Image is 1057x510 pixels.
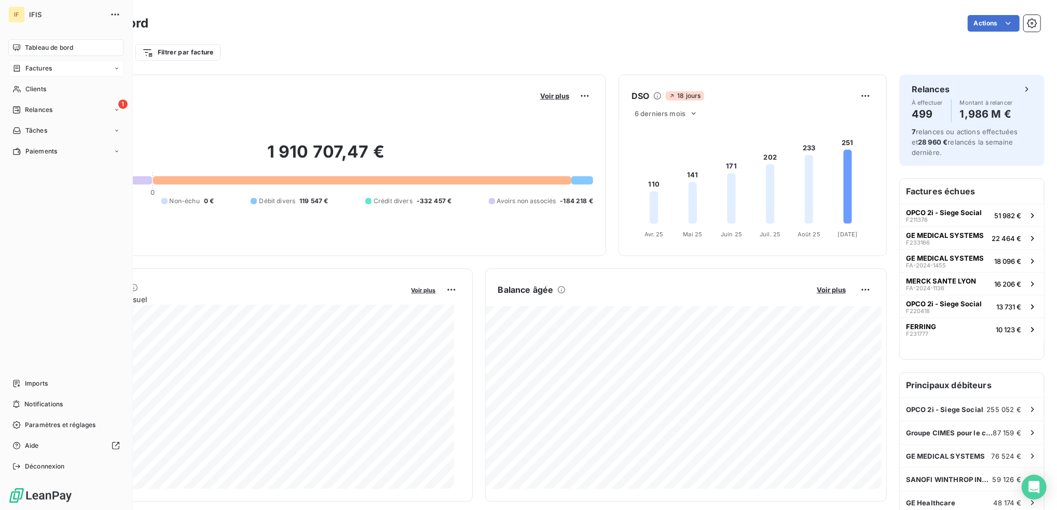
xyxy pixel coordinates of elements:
span: FA-2024-1136 [906,285,944,291]
button: Actions [968,15,1020,32]
h6: Balance âgée [498,284,554,296]
span: 18 096 € [994,257,1021,265]
button: OPCO 2i - Siege SocialF22041813 731 € [900,295,1044,318]
h6: DSO [632,90,649,102]
span: 10 123 € [996,325,1021,334]
span: OPCO 2i - Siege Social [906,300,982,308]
h4: 1,986 M € [960,106,1013,122]
tspan: Août 25 [798,231,820,238]
a: Aide [8,437,124,454]
h6: Factures échues [900,179,1044,204]
span: Voir plus [817,286,846,294]
h2: 1 910 707,47 € [59,141,593,173]
span: 255 052 € [987,405,1021,414]
span: MERCK SANTE LYON [906,277,976,285]
span: OPCO 2i - Siege Social [906,208,982,217]
span: -332 457 € [417,196,452,206]
button: Filtrer par facture [135,44,221,61]
span: Tableau de bord [25,43,73,52]
tspan: Juin 25 [721,231,742,238]
button: MERCK SANTE LYONFA-2024-113616 206 € [900,272,1044,295]
button: OPCO 2i - Siege SocialF21137651 982 € [900,204,1044,226]
span: Montant à relancer [960,100,1013,106]
span: 119 547 € [299,196,328,206]
span: GE MEDICAL SYSTEMS [906,452,985,460]
div: IF [8,6,25,23]
span: Paramètres et réglages [25,420,95,430]
span: F233166 [906,239,930,246]
tspan: Avr. 25 [644,231,664,238]
button: GE MEDICAL SYSTEMSF23316622 464 € [900,226,1044,249]
span: Voir plus [411,287,436,294]
span: FA-2024-1455 [906,262,946,268]
span: Tâches [25,126,47,135]
button: FERRINGF23177710 123 € [900,318,1044,341]
button: Voir plus [408,285,439,294]
tspan: [DATE] [838,231,858,238]
span: 59 126 € [993,475,1021,484]
span: Paiements [25,147,57,156]
img: Logo LeanPay [8,487,73,504]
span: Débit divers [259,196,295,206]
span: FERRING [906,322,936,331]
span: 6 derniers mois [635,109,685,118]
span: Imports [25,379,48,388]
span: 51 982 € [994,211,1021,220]
span: Crédit divers [374,196,413,206]
tspan: Mai 25 [683,231,703,238]
div: Open Intercom Messenger [1022,475,1047,500]
span: Déconnexion [25,462,65,471]
button: Voir plus [814,285,849,294]
span: GE Healthcare [906,499,955,507]
span: 16 206 € [994,280,1021,288]
span: 0 [150,188,155,196]
span: Non-échu [170,196,200,206]
span: 48 174 € [994,499,1021,507]
span: Aide [25,441,39,450]
span: Voir plus [540,92,569,100]
span: Chiffre d'affaires mensuel [59,294,404,305]
span: OPCO 2i - Siege Social [906,405,983,414]
h6: Relances [912,83,950,95]
span: 76 524 € [992,452,1021,460]
h4: 499 [912,106,943,122]
span: Groupe CIMES pour le compte de [906,429,993,437]
span: 7 [912,127,916,136]
span: F231777 [906,331,928,337]
span: F211376 [906,217,928,223]
button: Voir plus [537,91,572,101]
span: 28 960 € [918,138,948,146]
button: GE MEDICAL SYSTEMSFA-2024-145518 096 € [900,249,1044,272]
span: 13 731 € [996,303,1021,311]
span: 87 159 € [993,429,1021,437]
tspan: Juil. 25 [760,231,780,238]
span: IFIS [29,10,104,19]
span: Clients [25,84,46,94]
span: 1 [118,100,128,109]
span: À effectuer [912,100,943,106]
span: Factures [25,64,52,73]
span: SANOFI WINTHROP INDUSTRIE [906,475,993,484]
span: 18 jours [666,91,704,101]
span: Notifications [24,400,63,409]
span: Avoirs non associés [497,196,556,206]
span: -184 218 € [560,196,593,206]
span: relances ou actions effectuées et relancés la semaine dernière. [912,127,1018,157]
span: GE MEDICAL SYSTEMS [906,254,984,262]
span: 22 464 € [992,234,1021,243]
span: GE MEDICAL SYSTEMS [906,231,984,239]
span: 0 € [204,196,214,206]
span: Relances [25,105,52,115]
h6: Principaux débiteurs [900,373,1044,398]
span: F220418 [906,308,930,314]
